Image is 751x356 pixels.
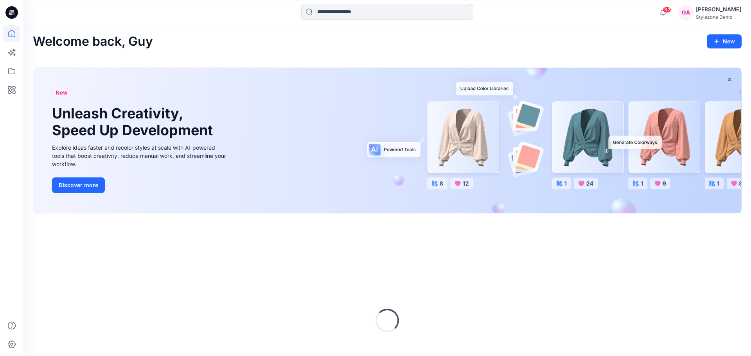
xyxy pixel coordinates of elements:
[707,34,742,48] button: New
[52,143,228,168] div: Explore ideas faster and recolor styles at scale with AI-powered tools that boost creativity, red...
[696,5,741,14] div: [PERSON_NAME]
[52,105,216,139] h1: Unleash Creativity, Speed Up Development
[679,5,693,20] div: GA
[52,177,105,193] button: Discover more
[663,7,671,13] span: 32
[56,88,68,97] span: New
[33,34,153,49] h2: Welcome back, Guy
[52,177,228,193] a: Discover more
[696,14,741,20] div: Stylezone Demo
